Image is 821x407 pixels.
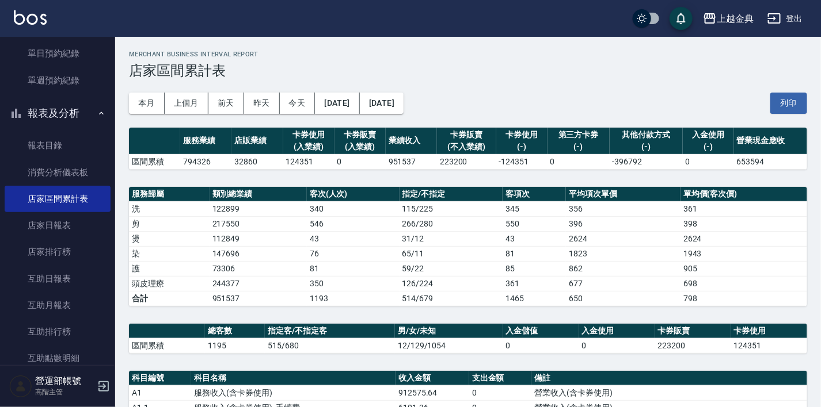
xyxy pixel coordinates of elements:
td: 126 / 224 [400,276,503,291]
table: a dense table [129,324,807,354]
td: 73306 [210,261,307,276]
a: 互助點數明細 [5,345,111,371]
td: 洗 [129,201,210,216]
td: 345 [503,201,566,216]
table: a dense table [129,187,807,306]
td: 862 [566,261,681,276]
td: 營業收入(含卡券使用) [531,385,807,400]
td: 653594 [734,154,807,169]
th: 單均價(客次價) [681,187,807,202]
div: (-) [686,141,731,153]
td: 266 / 280 [400,216,503,231]
th: 平均項次單價 [566,187,681,202]
td: 122899 [210,201,307,216]
td: 0 [469,385,531,400]
td: 550 [503,216,566,231]
td: 912575.64 [396,385,469,400]
th: 科目編號 [129,371,191,386]
div: (-) [499,141,545,153]
th: 指定/不指定 [400,187,503,202]
div: 卡券販賣 [440,129,493,141]
th: 服務歸屬 [129,187,210,202]
td: 0 [579,338,655,353]
td: 1943 [681,246,807,261]
a: 單週預約紀錄 [5,67,111,94]
td: 356 [566,201,681,216]
th: 男/女/未知 [395,324,503,339]
td: 剪 [129,216,210,231]
td: 0 [503,338,579,353]
th: 服務業績 [180,128,231,155]
td: 147696 [210,246,307,261]
td: 燙 [129,231,210,246]
th: 卡券販賣 [655,324,731,339]
a: 互助排行榜 [5,318,111,345]
td: 32860 [231,154,283,169]
td: 124351 [731,338,807,353]
td: 65 / 11 [400,246,503,261]
th: 客次(人次) [307,187,400,202]
td: 1193 [307,291,400,306]
td: 398 [681,216,807,231]
div: (-) [613,141,680,153]
td: 340 [307,201,400,216]
button: [DATE] [360,93,404,114]
td: 124351 [283,154,335,169]
td: 546 [307,216,400,231]
td: 76 [307,246,400,261]
h2: Merchant Business Interval Report [129,51,807,58]
td: 0 [548,154,610,169]
td: 護 [129,261,210,276]
a: 報表目錄 [5,132,111,159]
div: 卡券販賣 [337,129,383,141]
td: 115 / 225 [400,201,503,216]
td: 43 [307,231,400,246]
td: 396 [566,216,681,231]
td: 951537 [210,291,307,306]
td: 350 [307,276,400,291]
td: 0 [335,154,386,169]
div: 卡券使用 [499,129,545,141]
td: 43 [503,231,566,246]
a: 店家日報表 [5,212,111,239]
td: 合計 [129,291,210,306]
a: 消費分析儀表板 [5,159,111,186]
td: 798 [681,291,807,306]
button: 上越金典 [698,7,758,30]
td: 0 [683,154,734,169]
div: (入業績) [286,141,332,153]
td: 31 / 12 [400,231,503,246]
td: 1465 [503,291,566,306]
th: 科目名稱 [191,371,396,386]
button: 報表及分析 [5,98,111,128]
div: 第三方卡券 [550,129,607,141]
h3: 店家區間累計表 [129,63,807,79]
button: 列印 [770,93,807,114]
p: 高階主管 [35,387,94,397]
a: 互助月報表 [5,292,111,318]
td: 794326 [180,154,231,169]
img: Person [9,375,32,398]
td: A1 [129,385,191,400]
td: 59 / 22 [400,261,503,276]
h5: 營運部帳號 [35,375,94,387]
div: (-) [550,141,607,153]
td: -124351 [496,154,548,169]
td: 223200 [437,154,496,169]
td: 650 [566,291,681,306]
th: 入金使用 [579,324,655,339]
div: 入金使用 [686,129,731,141]
td: 244377 [210,276,307,291]
td: 2624 [681,231,807,246]
a: 互助日報表 [5,266,111,292]
th: 客項次 [503,187,566,202]
td: 染 [129,246,210,261]
td: 361 [503,276,566,291]
div: (入業績) [337,141,383,153]
th: 指定客/不指定客 [265,324,395,339]
td: 514/679 [400,291,503,306]
td: 951537 [386,154,437,169]
td: -396792 [610,154,683,169]
td: 217550 [210,216,307,231]
th: 備註 [531,371,807,386]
